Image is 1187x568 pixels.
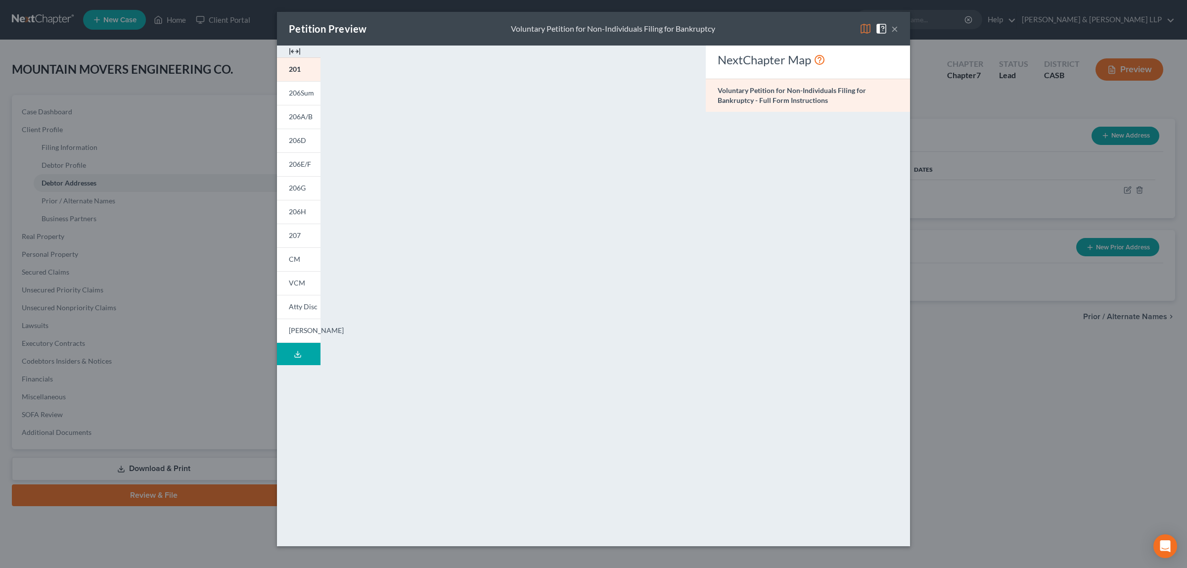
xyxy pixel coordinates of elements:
img: help-close-5ba153eb36485ed6c1ea00a893f15db1cb9b99d6cae46e1a8edb6c62d00a1a76.svg [875,23,887,35]
strong: Voluntary Petition for Non-Individuals Filing for Bankruptcy - Full Form Instructions [718,86,866,104]
a: [PERSON_NAME] [277,319,320,343]
span: CM [289,255,300,263]
span: VCM [289,279,305,287]
div: NextChapter Map [718,52,898,68]
a: 206Sum [277,81,320,105]
a: 206H [277,200,320,224]
button: × [891,23,898,35]
div: Open Intercom Messenger [1153,534,1177,558]
div: Voluntary Petition for Non-Individuals Filing for Bankruptcy [511,23,715,35]
iframe: <object ng-attr-data='[URL][DOMAIN_NAME]' type='application/pdf' width='100%' height='975px'></ob... [338,53,687,536]
a: CM [277,247,320,271]
a: Atty Disc [277,295,320,319]
span: 201 [289,65,301,73]
img: expand-e0f6d898513216a626fdd78e52531dac95497ffd26381d4c15ee2fc46db09dca.svg [289,46,301,57]
a: VCM [277,271,320,295]
span: Atty Disc [289,302,318,311]
img: map-eea8200ae884c6f1103ae1953ef3d486a96c86aabb227e865a55264e3737af1f.svg [860,23,871,35]
span: 206H [289,207,306,216]
div: Petition Preview [289,22,366,36]
span: 206E/F [289,160,311,168]
a: 206G [277,176,320,200]
span: 206A/B [289,112,313,121]
a: 201 [277,57,320,81]
a: 206E/F [277,152,320,176]
a: 206A/B [277,105,320,129]
span: [PERSON_NAME] [289,326,344,334]
span: 206G [289,184,306,192]
span: 206D [289,136,306,144]
a: 207 [277,224,320,247]
span: 206Sum [289,89,314,97]
a: 206D [277,129,320,152]
span: 207 [289,231,301,239]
